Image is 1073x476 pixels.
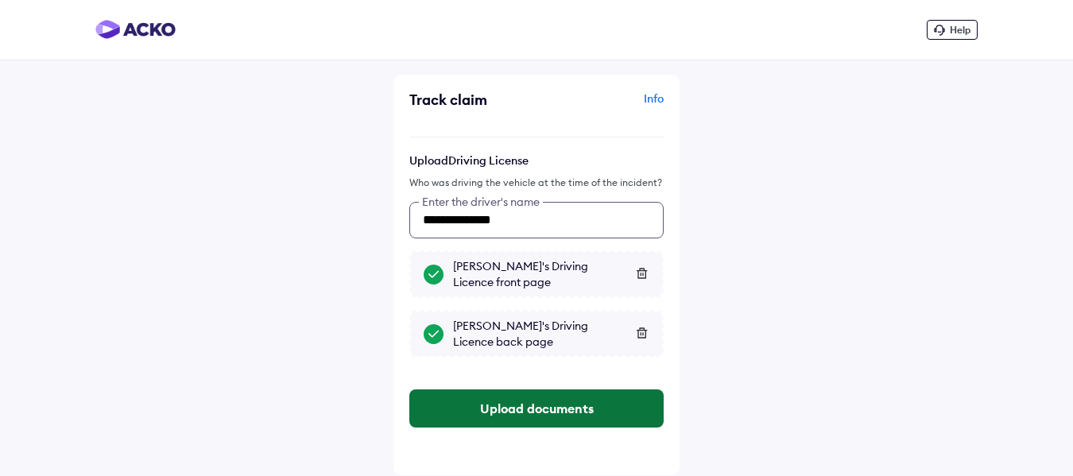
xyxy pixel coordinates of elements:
[409,176,664,190] div: Who was driving the vehicle at the time of the incident?
[409,91,533,109] div: Track claim
[409,153,664,168] p: Upload Driving License
[453,258,649,290] div: [PERSON_NAME]'s Driving Licence front page
[95,20,176,39] img: horizontal-gradient.png
[950,24,970,36] span: Help
[453,318,649,350] div: [PERSON_NAME]'s Driving Licence back page
[540,91,664,121] div: Info
[409,389,664,428] button: Upload documents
